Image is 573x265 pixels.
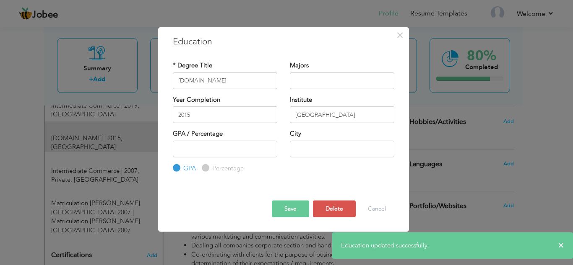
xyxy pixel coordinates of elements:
label: GPA / Percentage [173,129,223,138]
span: Education updated successfully. [341,241,429,250]
label: * Degree Title [173,61,212,70]
label: City [290,129,301,138]
button: Cancel [359,201,394,217]
button: Close [393,28,407,41]
button: Save [272,201,309,217]
h3: Education [173,35,394,48]
label: Percentage [210,164,244,173]
label: Institute [290,95,312,104]
label: Majors [290,61,309,70]
span: × [558,241,564,250]
span: × [396,27,404,42]
div: Add your educational degree. [51,82,157,235]
label: Year Completion [173,95,220,104]
button: Delete [313,201,356,217]
label: GPA [181,164,196,173]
